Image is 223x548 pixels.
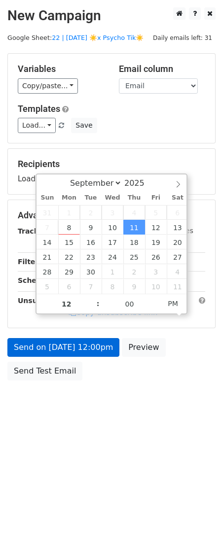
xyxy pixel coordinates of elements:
[123,249,145,264] span: September 25, 2025
[18,227,51,235] strong: Tracking
[37,264,58,279] span: September 28, 2025
[37,294,97,314] input: Hour
[123,264,145,279] span: October 2, 2025
[167,205,188,220] span: September 6, 2025
[123,235,145,249] span: September 18, 2025
[102,205,123,220] span: September 3, 2025
[149,34,216,41] a: Daily emails left: 31
[7,338,119,357] a: Send on [DATE] 12:00pm
[123,279,145,294] span: October 9, 2025
[174,501,223,548] iframe: Chat Widget
[159,294,186,313] span: Click to toggle
[18,276,53,284] strong: Schedule
[58,195,80,201] span: Mon
[7,7,216,24] h2: New Campaign
[80,264,102,279] span: September 30, 2025
[102,279,123,294] span: October 8, 2025
[80,249,102,264] span: September 23, 2025
[123,220,145,235] span: September 11, 2025
[145,220,167,235] span: September 12, 2025
[18,210,205,221] h5: Advanced
[58,279,80,294] span: October 6, 2025
[102,249,123,264] span: September 24, 2025
[122,338,165,357] a: Preview
[71,118,97,133] button: Save
[18,118,56,133] a: Load...
[18,64,104,74] h5: Variables
[102,195,123,201] span: Wed
[167,264,188,279] span: October 4, 2025
[37,205,58,220] span: August 31, 2025
[58,235,80,249] span: September 15, 2025
[80,235,102,249] span: September 16, 2025
[37,220,58,235] span: September 7, 2025
[102,220,123,235] span: September 10, 2025
[145,279,167,294] span: October 10, 2025
[58,205,80,220] span: September 1, 2025
[122,178,157,188] input: Year
[145,195,167,201] span: Fri
[7,362,82,380] a: Send Test Email
[52,34,144,41] a: 22 | [DATE] ☀️x Psycho Tik☀️
[18,159,205,170] h5: Recipients
[18,159,205,184] div: Loading...
[167,279,188,294] span: October 11, 2025
[69,308,157,317] a: Copy unsubscribe link
[167,249,188,264] span: September 27, 2025
[145,235,167,249] span: September 19, 2025
[58,220,80,235] span: September 8, 2025
[7,34,144,41] small: Google Sheet:
[119,64,205,74] h5: Email column
[37,279,58,294] span: October 5, 2025
[80,205,102,220] span: September 2, 2025
[100,294,160,314] input: Minute
[167,195,188,201] span: Sat
[80,195,102,201] span: Tue
[154,226,193,236] label: UTM Codes
[123,195,145,201] span: Thu
[37,235,58,249] span: September 14, 2025
[145,249,167,264] span: September 26, 2025
[37,195,58,201] span: Sun
[145,264,167,279] span: October 3, 2025
[167,235,188,249] span: September 20, 2025
[167,220,188,235] span: September 13, 2025
[58,249,80,264] span: September 22, 2025
[123,205,145,220] span: September 4, 2025
[18,103,60,114] a: Templates
[145,205,167,220] span: September 5, 2025
[18,258,43,266] strong: Filters
[58,264,80,279] span: September 29, 2025
[102,264,123,279] span: October 1, 2025
[18,297,66,305] strong: Unsubscribe
[18,78,78,94] a: Copy/paste...
[37,249,58,264] span: September 21, 2025
[149,33,216,43] span: Daily emails left: 31
[80,220,102,235] span: September 9, 2025
[97,294,100,313] span: :
[80,279,102,294] span: October 7, 2025
[102,235,123,249] span: September 17, 2025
